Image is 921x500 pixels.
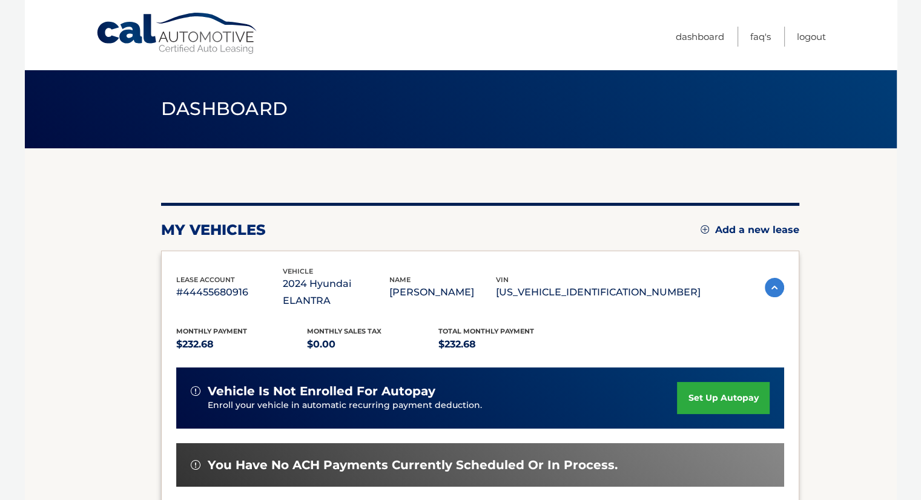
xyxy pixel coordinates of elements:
[191,386,200,396] img: alert-white.svg
[283,275,389,309] p: 2024 Hyundai ELANTRA
[208,399,678,412] p: Enroll your vehicle in automatic recurring payment deduction.
[496,284,701,301] p: [US_VEHICLE_IDENTIFICATION_NUMBER]
[701,225,709,234] img: add.svg
[161,97,288,120] span: Dashboard
[389,275,411,284] span: name
[283,267,313,275] span: vehicle
[96,12,259,55] a: Cal Automotive
[765,278,784,297] img: accordion-active.svg
[496,275,509,284] span: vin
[701,224,799,236] a: Add a new lease
[389,284,496,301] p: [PERSON_NAME]
[438,336,570,353] p: $232.68
[208,384,435,399] span: vehicle is not enrolled for autopay
[176,284,283,301] p: #44455680916
[208,458,618,473] span: You have no ACH payments currently scheduled or in process.
[676,27,724,47] a: Dashboard
[176,336,308,353] p: $232.68
[307,327,381,335] span: Monthly sales Tax
[191,460,200,470] img: alert-white.svg
[438,327,534,335] span: Total Monthly Payment
[750,27,771,47] a: FAQ's
[307,336,438,353] p: $0.00
[176,275,235,284] span: lease account
[677,382,769,414] a: set up autopay
[161,221,266,239] h2: my vehicles
[176,327,247,335] span: Monthly Payment
[797,27,826,47] a: Logout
